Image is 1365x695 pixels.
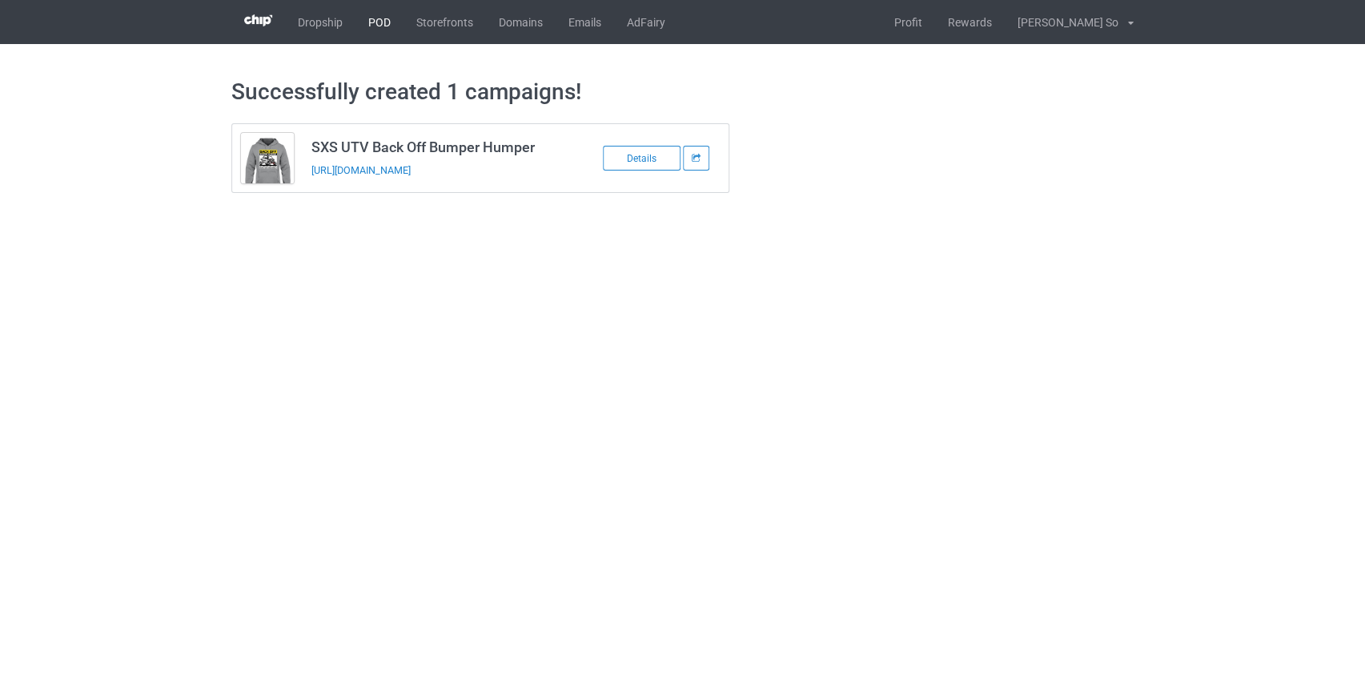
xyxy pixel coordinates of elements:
[311,138,564,156] h3: SXS UTV Back Off Bumper Humper
[603,146,680,171] div: Details
[603,151,683,164] a: Details
[311,164,411,176] a: [URL][DOMAIN_NAME]
[231,78,1134,106] h1: Successfully created 1 campaigns!
[244,14,272,26] img: 3d383065fc803cdd16c62507c020ddf8.png
[1005,2,1118,42] div: [PERSON_NAME] So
